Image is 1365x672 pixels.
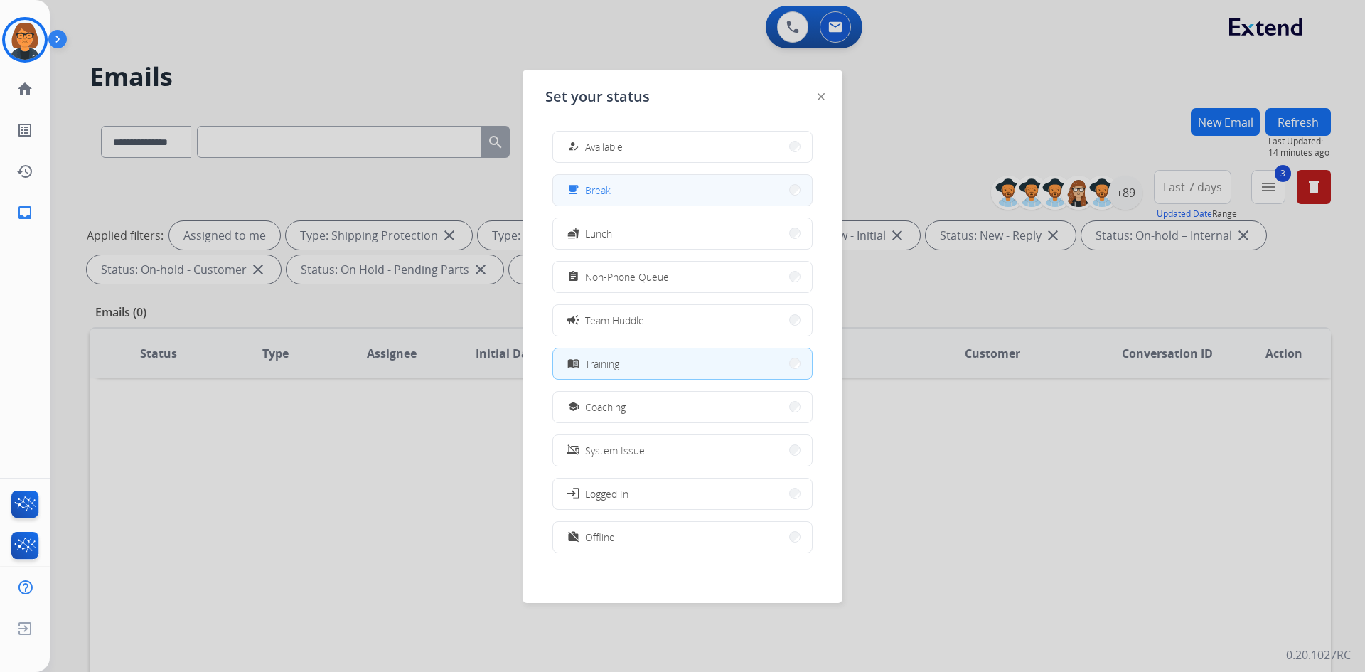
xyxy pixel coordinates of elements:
[585,139,623,154] span: Available
[585,356,619,371] span: Training
[567,141,579,153] mat-icon: how_to_reg
[16,204,33,221] mat-icon: inbox
[585,486,628,501] span: Logged In
[16,80,33,97] mat-icon: home
[545,87,650,107] span: Set your status
[5,20,45,60] img: avatar
[553,132,812,162] button: Available
[553,218,812,249] button: Lunch
[16,122,33,139] mat-icon: list_alt
[585,443,645,458] span: System Issue
[553,348,812,379] button: Training
[1286,646,1351,663] p: 0.20.1027RC
[553,305,812,336] button: Team Huddle
[553,262,812,292] button: Non-Phone Queue
[16,163,33,180] mat-icon: history
[567,184,579,196] mat-icon: free_breakfast
[585,270,669,284] span: Non-Phone Queue
[566,486,580,501] mat-icon: login
[585,226,612,241] span: Lunch
[566,313,580,327] mat-icon: campaign
[567,271,579,283] mat-icon: assignment
[553,435,812,466] button: System Issue
[553,175,812,206] button: Break
[818,93,825,100] img: close-button
[585,530,615,545] span: Offline
[585,400,626,415] span: Coaching
[567,228,579,240] mat-icon: fastfood
[585,313,644,328] span: Team Huddle
[553,479,812,509] button: Logged In
[567,444,579,457] mat-icon: phonelink_off
[567,358,579,370] mat-icon: menu_book
[567,531,579,543] mat-icon: work_off
[567,401,579,413] mat-icon: school
[553,392,812,422] button: Coaching
[585,183,611,198] span: Break
[553,522,812,553] button: Offline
